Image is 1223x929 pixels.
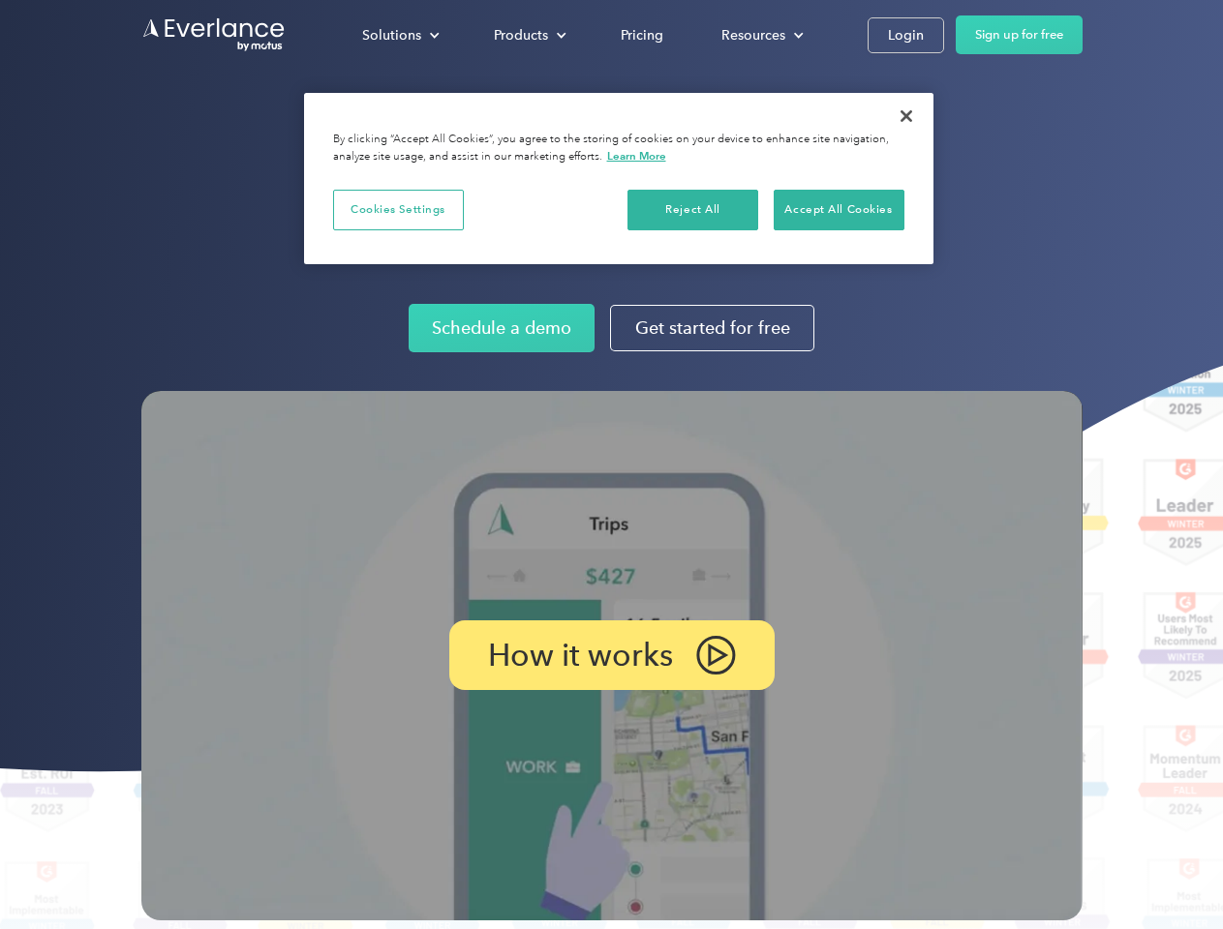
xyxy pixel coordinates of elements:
div: Solutions [362,23,421,47]
div: Products [474,18,582,52]
div: Solutions [343,18,455,52]
button: Accept All Cookies [774,190,904,230]
p: How it works [488,644,673,667]
div: Resources [702,18,819,52]
div: Products [494,23,548,47]
div: Login [888,23,924,47]
div: Cookie banner [304,93,933,264]
button: Cookies Settings [333,190,464,230]
a: Go to homepage [141,16,287,53]
a: Get started for free [610,305,814,351]
a: Login [868,17,944,53]
input: Submit [142,115,240,156]
div: By clicking “Accept All Cookies”, you agree to the storing of cookies on your device to enhance s... [333,132,904,165]
a: More information about your privacy, opens in a new tab [607,149,666,163]
button: Close [885,95,928,137]
a: Pricing [601,18,683,52]
a: Sign up for free [956,15,1083,54]
div: Resources [721,23,785,47]
div: Privacy [304,93,933,264]
button: Reject All [627,190,758,230]
a: Schedule a demo [409,304,595,352]
div: Pricing [621,23,663,47]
